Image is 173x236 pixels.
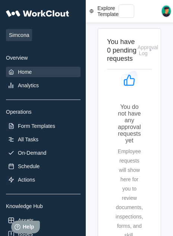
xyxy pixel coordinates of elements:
a: Assets [6,215,81,226]
h2: You have 0 pending requests [107,38,138,63]
a: Actions [6,174,81,185]
a: Analytics [6,80,81,91]
a: All Tasks [6,134,81,145]
img: user.png [161,5,172,18]
div: Overview [6,55,81,61]
a: On-Demand [6,148,81,158]
span: Simcona [6,29,32,41]
div: Knowledge Hub [6,203,81,209]
div: All Tasks [18,136,38,142]
input: Search WorkClout [119,4,134,18]
div: Assets [18,217,34,223]
div: Form Templates [18,123,55,129]
a: Schedule [6,161,81,172]
div: Home [18,69,32,75]
div: Schedule [18,163,40,169]
a: Form Templates [6,121,81,131]
a: Home [6,67,81,77]
div: Actions [18,177,35,183]
div: On-Demand [18,150,46,156]
div: You do not have any approval requests yet [118,104,141,144]
div: Analytics [18,82,39,88]
div: Operations [6,109,81,115]
div: Approval Log [138,44,148,56]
